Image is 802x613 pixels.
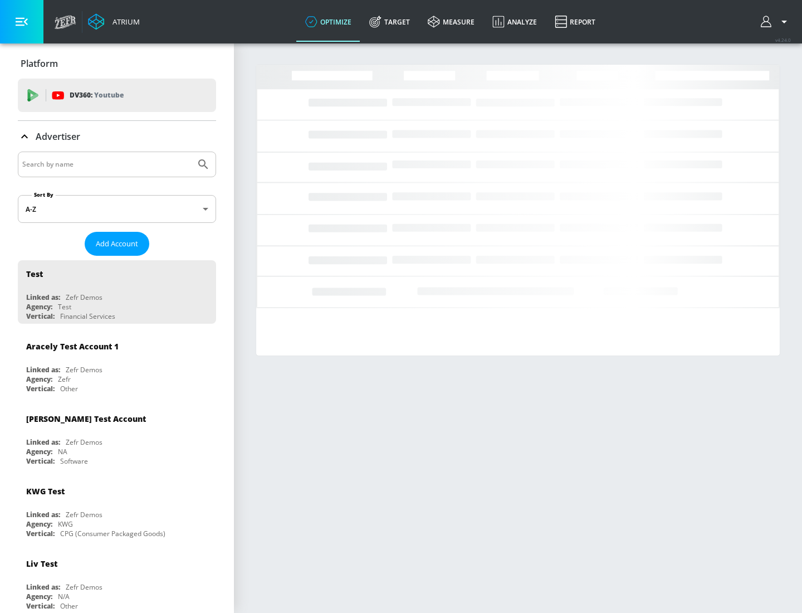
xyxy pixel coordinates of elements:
input: Search by name [22,157,191,172]
div: Zefr Demos [66,293,102,302]
div: KWG [58,519,73,529]
div: Vertical: [26,529,55,538]
div: Linked as: [26,510,60,519]
div: KWG Test [26,486,65,497]
span: Add Account [96,237,138,250]
div: Agency: [26,447,52,456]
div: KWG TestLinked as:Zefr DemosAgency:KWGVertical:CPG (Consumer Packaged Goods) [18,478,216,541]
div: Zefr Demos [66,365,102,374]
div: Vertical: [26,384,55,393]
div: Aracely Test Account 1Linked as:Zefr DemosAgency:ZefrVertical:Other [18,333,216,396]
div: Zefr Demos [66,510,102,519]
a: measure [419,2,483,42]
div: Test [58,302,71,312]
div: Aracely Test Account 1 [26,341,119,352]
div: CPG (Consumer Packaged Goods) [60,529,165,538]
div: TestLinked as:Zefr DemosAgency:TestVertical:Financial Services [18,260,216,324]
div: DV360: Youtube [18,79,216,112]
button: Add Account [85,232,149,256]
div: Software [60,456,88,466]
a: Target [360,2,419,42]
p: Youtube [94,89,124,101]
div: Vertical: [26,312,55,321]
div: Zefr Demos [66,437,102,447]
div: Liv Test [26,558,57,569]
div: Zefr [58,374,71,384]
label: Sort By [32,191,56,198]
div: Linked as: [26,293,60,302]
div: Linked as: [26,365,60,374]
div: Other [60,601,78,611]
div: [PERSON_NAME] Test Account [26,413,146,424]
div: Advertiser [18,121,216,152]
div: A-Z [18,195,216,223]
div: Test [26,269,43,279]
div: Vertical: [26,601,55,611]
div: N/A [58,592,70,601]
div: Agency: [26,519,52,529]
p: Advertiser [36,130,80,143]
div: [PERSON_NAME] Test AccountLinked as:Zefr DemosAgency:NAVertical:Software [18,405,216,469]
div: Agency: [26,302,52,312]
div: Atrium [108,17,140,27]
div: Linked as: [26,437,60,447]
div: Other [60,384,78,393]
a: Report [546,2,604,42]
div: NA [58,447,67,456]
div: Agency: [26,374,52,384]
a: Atrium [88,13,140,30]
div: Zefr Demos [66,582,102,592]
div: Platform [18,48,216,79]
div: Vertical: [26,456,55,466]
p: Platform [21,57,58,70]
p: DV360: [70,89,124,101]
span: v 4.24.0 [775,37,791,43]
a: Analyze [483,2,546,42]
a: optimize [296,2,360,42]
div: Agency: [26,592,52,601]
div: Financial Services [60,312,115,321]
div: Linked as: [26,582,60,592]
